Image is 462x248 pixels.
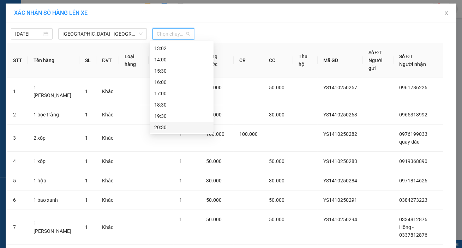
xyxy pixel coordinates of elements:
[269,178,284,183] span: 30.000
[368,58,383,71] span: Người gửi
[7,171,28,190] td: 5
[179,158,182,164] span: 1
[206,158,222,164] span: 50.000
[149,43,174,78] th: Ghi chú
[20,32,81,44] span: DCT20/51A Phường [GEOGRAPHIC_DATA]
[323,131,357,137] span: YS1410250282
[400,158,428,164] span: 0919368890
[96,105,119,125] td: Khác
[323,197,357,203] span: YS1410250291
[239,131,258,137] span: 100.000
[85,224,88,230] span: 1
[157,29,190,39] span: Chọn chuyến
[437,4,456,23] button: Close
[206,178,222,183] span: 30.000
[269,158,284,164] span: 50.000
[20,18,22,24] span: -
[154,56,209,63] div: 14:00
[139,32,143,36] span: down
[323,217,357,222] span: YS1410250294
[85,135,88,141] span: 1
[179,178,182,183] span: 1
[368,50,382,55] span: Số ĐT
[7,43,28,78] th: STT
[179,131,182,137] span: 1
[200,43,234,78] th: Tổng cước
[5,29,13,34] span: Gửi
[15,30,42,38] input: 14/10/2025
[400,139,420,145] span: quay đầu
[323,158,357,164] span: YS1410250283
[154,67,209,75] div: 15:30
[323,112,357,117] span: YS1410250263
[85,197,88,203] span: 1
[62,29,143,39] span: Hà Nội - Thái Thụy (45 chỗ)
[154,44,209,52] div: 13:02
[179,197,182,203] span: 1
[400,85,428,90] span: 0961786226
[85,178,88,183] span: 1
[206,131,224,137] span: 100.000
[400,197,428,203] span: 0384273223
[28,171,79,190] td: 1 hộp
[206,112,222,117] span: 30.000
[85,112,88,117] span: 1
[206,217,222,222] span: 50.000
[96,78,119,105] td: Khác
[96,190,119,210] td: Khác
[318,43,363,78] th: Mã GD
[269,112,284,117] span: 30.000
[28,78,79,105] td: 1 [PERSON_NAME]
[323,178,357,183] span: YS1410250284
[96,43,119,78] th: ĐVT
[400,131,428,137] span: 0976199033
[7,125,28,152] td: 3
[28,190,79,210] td: 1 bao xanh
[179,217,182,222] span: 1
[22,48,55,54] span: -
[14,10,88,16] span: XÁC NHẬN SỐ HÀNG LÊN XE
[444,10,449,16] span: close
[7,152,28,171] td: 4
[96,125,119,152] td: Khác
[28,152,79,171] td: 1 xốp
[400,61,426,67] span: Người nhận
[79,43,96,78] th: SL
[96,210,119,245] td: Khác
[85,158,88,164] span: 1
[400,54,413,59] span: Số ĐT
[20,25,93,44] span: VP [GEOGRAPHIC_DATA] -
[154,78,209,86] div: 16:00
[28,210,79,245] td: 1 [PERSON_NAME]
[154,90,209,97] div: 17:00
[7,78,28,105] td: 1
[7,105,28,125] td: 2
[400,217,428,222] span: 0334812876
[7,210,28,245] td: 7
[323,85,357,90] span: YS1410250257
[15,4,91,9] strong: CÔNG TY VẬN TẢI ĐỨC TRƯỞNG
[400,112,428,117] span: 0965318992
[30,10,54,16] strong: HOTLINE :
[293,43,318,78] th: Thu hộ
[263,43,293,78] th: CC
[28,125,79,152] td: 2 xốp
[234,43,263,78] th: CR
[85,89,88,94] span: 1
[269,217,284,222] span: 50.000
[269,197,284,203] span: 50.000
[96,171,119,190] td: Khác
[7,190,28,210] td: 6
[154,101,209,109] div: 18:30
[24,48,55,54] span: 0962791998
[96,152,119,171] td: Khác
[28,43,79,78] th: Tên hàng
[154,123,209,131] div: 20:30
[28,105,79,125] td: 1 bọc trắng
[400,178,428,183] span: 0971814626
[154,112,209,120] div: 19:30
[206,197,222,203] span: 50.000
[206,85,222,90] span: 50.000
[269,85,284,90] span: 50.000
[119,43,149,78] th: Loại hàng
